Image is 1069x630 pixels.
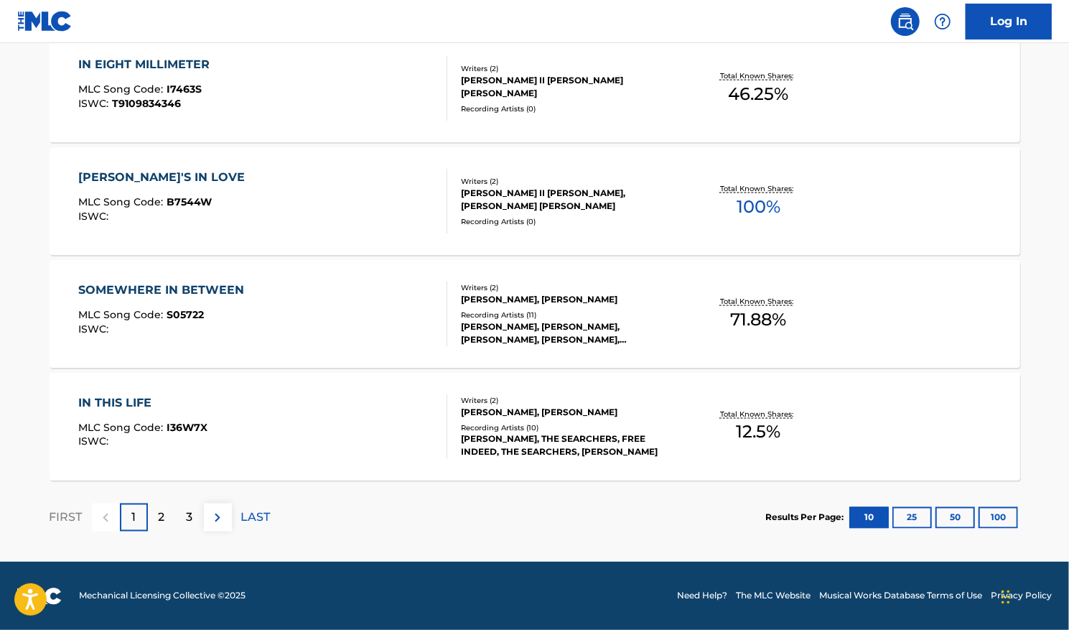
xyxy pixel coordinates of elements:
[935,507,975,529] button: 50
[79,590,246,603] span: Mechanical Licensing Collective © 2025
[78,83,167,96] span: MLC Song Code :
[849,507,889,529] button: 10
[17,11,73,32] img: MLC Logo
[997,561,1069,630] iframe: Chat Widget
[737,194,780,220] span: 100 %
[461,176,678,187] div: Writers ( 2 )
[979,507,1018,529] button: 100
[78,210,112,223] span: ISWC :
[891,7,920,36] a: Public Search
[78,169,252,186] div: [PERSON_NAME]'S IN LOVE
[819,590,982,603] a: Musical Works Database Terms of Use
[461,282,678,293] div: Writers ( 2 )
[461,320,678,346] div: [PERSON_NAME], [PERSON_NAME], [PERSON_NAME], [PERSON_NAME], [PERSON_NAME]
[187,509,193,527] p: 3
[461,187,678,213] div: [PERSON_NAME] II [PERSON_NAME], [PERSON_NAME] [PERSON_NAME]
[461,433,678,459] div: [PERSON_NAME], THE SEARCHERS, FREE INDEED, THE SEARCHERS, [PERSON_NAME]
[50,373,1020,481] a: IN THIS LIFEMLC Song Code:I36W7XISWC:Writers (2)[PERSON_NAME], [PERSON_NAME]Recording Artists (10...
[461,406,678,419] div: [PERSON_NAME], [PERSON_NAME]
[167,421,207,434] span: I36W7X
[461,216,678,227] div: Recording Artists ( 0 )
[78,308,167,321] span: MLC Song Code :
[78,56,217,73] div: IN EIGHT MILLIMETER
[78,195,167,208] span: MLC Song Code :
[720,296,797,307] p: Total Known Shares:
[461,310,678,320] div: Recording Artists ( 11 )
[736,590,811,603] a: The MLC Website
[892,507,932,529] button: 25
[50,260,1020,368] a: SOMEWHERE IN BETWEENMLC Song Code:S05722ISWC:Writers (2)[PERSON_NAME], [PERSON_NAME]Recording Art...
[730,307,786,333] span: 71.88 %
[928,7,957,36] div: Help
[461,422,678,433] div: Recording Artists ( 10 )
[728,81,788,107] span: 46.25 %
[1002,575,1010,619] div: Drag
[461,63,678,74] div: Writers ( 2 )
[167,83,202,96] span: I7463S
[966,4,1052,40] a: Log In
[50,509,83,527] p: FIRST
[677,590,727,603] a: Need Help?
[766,511,848,524] p: Results Per Page:
[720,70,797,81] p: Total Known Shares:
[112,97,181,110] span: T9109834346
[50,147,1020,255] a: [PERSON_NAME]'S IN LOVEMLC Song Code:B7544WISWC:Writers (2)[PERSON_NAME] II [PERSON_NAME], [PERSO...
[78,97,112,110] span: ISWC :
[461,74,678,100] div: [PERSON_NAME] II [PERSON_NAME] [PERSON_NAME]
[167,195,212,208] span: B7544W
[241,509,271,527] p: LAST
[461,293,678,306] div: [PERSON_NAME], [PERSON_NAME]
[720,183,797,194] p: Total Known Shares:
[991,590,1052,603] a: Privacy Policy
[159,509,165,527] p: 2
[131,509,136,527] p: 1
[78,394,207,412] div: IN THIS LIFE
[78,421,167,434] span: MLC Song Code :
[17,588,62,605] img: logo
[78,282,251,299] div: SOMEWHERE IN BETWEEN
[934,13,951,30] img: help
[209,509,226,527] img: right
[720,409,797,420] p: Total Known Shares:
[461,103,678,114] div: Recording Artists ( 0 )
[167,308,204,321] span: S05722
[78,435,112,448] span: ISWC :
[78,323,112,335] span: ISWC :
[897,13,914,30] img: search
[50,34,1020,142] a: IN EIGHT MILLIMETERMLC Song Code:I7463SISWC:T9109834346Writers (2)[PERSON_NAME] II [PERSON_NAME] ...
[461,395,678,406] div: Writers ( 2 )
[736,420,780,445] span: 12.5 %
